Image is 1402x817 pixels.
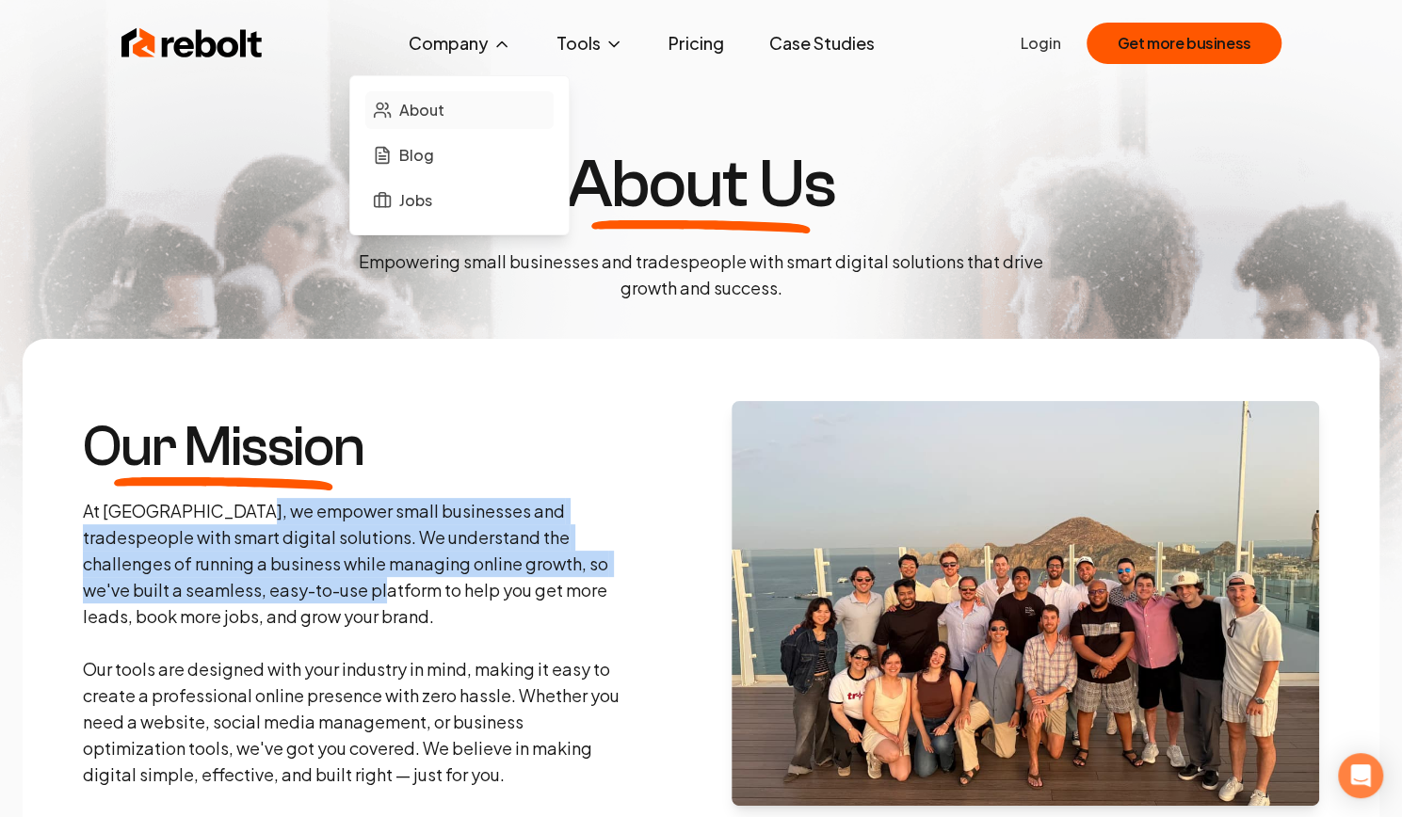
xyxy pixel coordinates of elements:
p: At [GEOGRAPHIC_DATA], we empower small businesses and tradespeople with smart digital solutions. ... [83,498,625,788]
h3: Our Mission [83,419,364,475]
a: Jobs [365,182,554,219]
div: Open Intercom Messenger [1338,753,1383,798]
button: Get more business [1087,23,1281,64]
a: Login [1020,32,1060,55]
span: Blog [399,144,434,167]
button: Company [394,24,526,62]
h1: About Us [566,151,835,218]
a: Blog [365,136,554,174]
a: Case Studies [754,24,890,62]
p: Empowering small businesses and tradespeople with smart digital solutions that drive growth and s... [344,248,1059,301]
span: Jobs [399,189,432,212]
img: Rebolt Logo [121,24,263,62]
a: Pricing [653,24,739,62]
a: About [365,91,554,129]
span: About [399,99,444,121]
img: About [732,401,1320,806]
button: Tools [541,24,638,62]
